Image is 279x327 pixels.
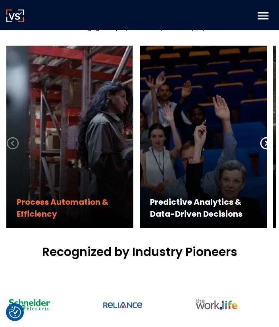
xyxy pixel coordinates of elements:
div: Predictive Analytics & Data-Driven Decisions [150,196,267,220]
h4: Recognized by Industry Pioneers [42,244,237,260]
img: Revisit consent button [9,306,21,318]
div: Process Automation & Efficiency [17,196,133,220]
button: Cookie Settings [9,306,21,318]
div: menu [254,6,273,25]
